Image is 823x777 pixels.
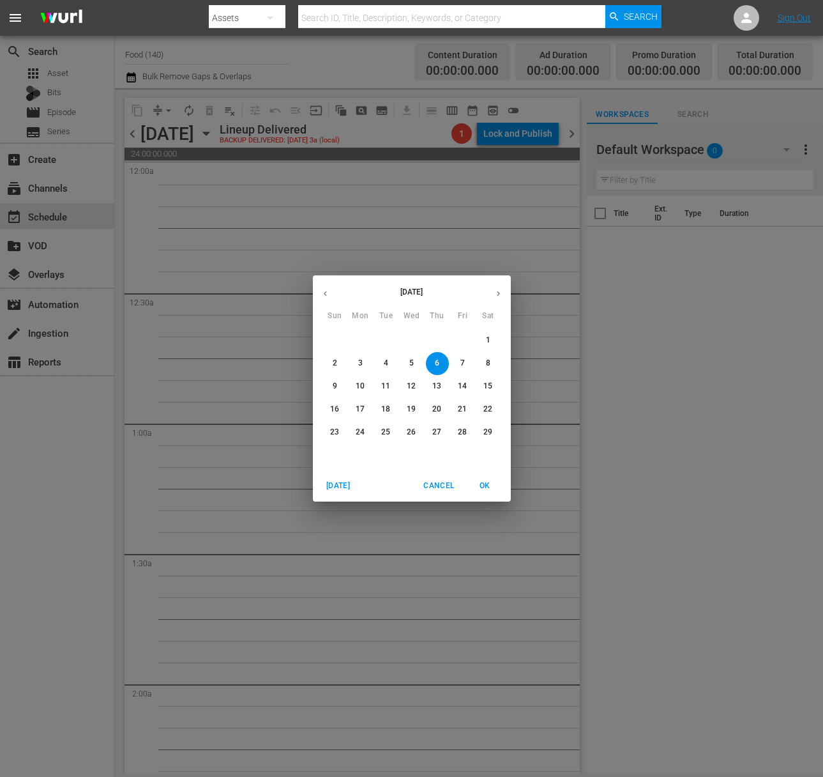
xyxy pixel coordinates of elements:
[324,310,347,323] span: Sun
[458,404,467,415] p: 21
[451,375,474,398] button: 14
[358,358,363,369] p: 3
[418,475,459,496] button: Cancel
[483,381,492,392] p: 15
[483,404,492,415] p: 22
[477,352,500,375] button: 8
[349,398,372,421] button: 17
[349,310,372,323] span: Mon
[381,404,390,415] p: 18
[426,375,449,398] button: 13
[338,286,486,298] p: [DATE]
[460,358,465,369] p: 7
[400,398,423,421] button: 19
[477,421,500,444] button: 29
[458,427,467,438] p: 28
[483,427,492,438] p: 29
[435,358,439,369] p: 6
[407,404,416,415] p: 19
[31,3,92,33] img: ans4CAIJ8jUAAAAAAAAAAAAAAAAAAAAAAAAgQb4GAAAAAAAAAAAAAAAAAAAAAAAAJMjXAAAAAAAAAAAAAAAAAAAAAAAAgAT5G...
[426,352,449,375] button: 6
[486,335,490,346] p: 1
[318,475,359,496] button: [DATE]
[451,398,474,421] button: 21
[451,310,474,323] span: Fri
[333,381,337,392] p: 9
[470,479,501,493] span: OK
[426,398,449,421] button: 20
[409,358,414,369] p: 5
[465,475,506,496] button: OK
[323,479,354,493] span: [DATE]
[624,5,658,28] span: Search
[486,358,490,369] p: 8
[330,427,339,438] p: 23
[324,375,347,398] button: 9
[8,10,23,26] span: menu
[400,352,423,375] button: 5
[477,329,500,352] button: 1
[356,404,365,415] p: 17
[356,381,365,392] p: 10
[400,421,423,444] button: 26
[375,352,398,375] button: 4
[349,375,372,398] button: 10
[400,310,423,323] span: Wed
[432,427,441,438] p: 27
[432,404,441,415] p: 20
[375,310,398,323] span: Tue
[324,398,347,421] button: 16
[375,375,398,398] button: 11
[381,381,390,392] p: 11
[330,404,339,415] p: 16
[349,352,372,375] button: 3
[477,310,500,323] span: Sat
[333,358,337,369] p: 2
[451,421,474,444] button: 28
[407,427,416,438] p: 26
[384,358,388,369] p: 4
[458,381,467,392] p: 14
[381,427,390,438] p: 25
[423,479,454,493] span: Cancel
[426,310,449,323] span: Thu
[324,421,347,444] button: 23
[356,427,365,438] p: 24
[324,352,347,375] button: 2
[407,381,416,392] p: 12
[477,375,500,398] button: 15
[400,375,423,398] button: 12
[451,352,474,375] button: 7
[477,398,500,421] button: 22
[375,421,398,444] button: 25
[375,398,398,421] button: 18
[426,421,449,444] button: 27
[349,421,372,444] button: 24
[778,13,811,23] a: Sign Out
[432,381,441,392] p: 13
